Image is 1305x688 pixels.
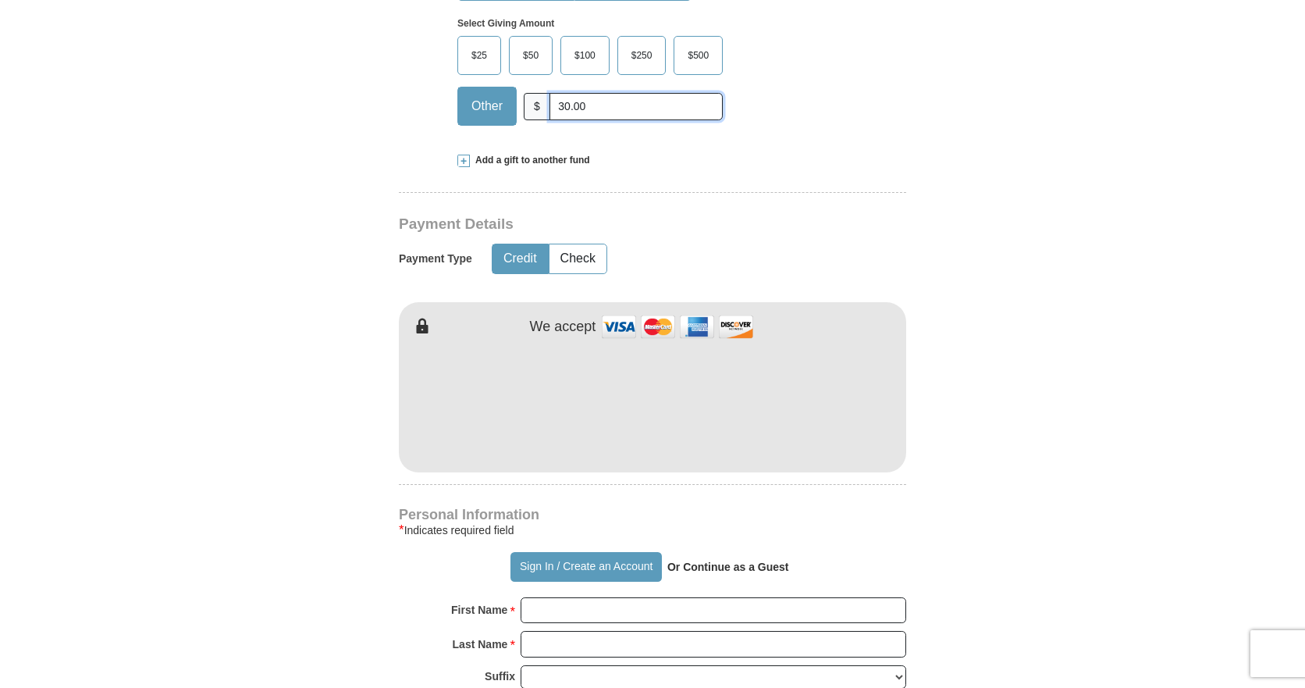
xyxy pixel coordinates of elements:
[667,561,789,573] strong: Or Continue as a Guest
[492,244,548,273] button: Credit
[624,44,660,67] span: $250
[464,94,510,118] span: Other
[680,44,717,67] span: $500
[567,44,603,67] span: $100
[399,216,797,233] h3: Payment Details
[524,93,550,120] span: $
[510,552,661,582] button: Sign In / Create an Account
[464,44,495,67] span: $25
[399,252,472,266] h5: Payment Type
[457,18,554,29] strong: Select Giving Amount
[485,665,515,687] strong: Suffix
[549,244,606,273] button: Check
[470,154,590,167] span: Add a gift to another fund
[549,93,723,120] input: Other Amount
[399,508,906,521] h4: Personal Information
[453,633,508,655] strong: Last Name
[515,44,546,67] span: $50
[451,599,507,621] strong: First Name
[399,521,906,540] div: Indicates required field
[599,310,756,344] img: credit cards accepted
[530,319,596,336] h4: We accept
